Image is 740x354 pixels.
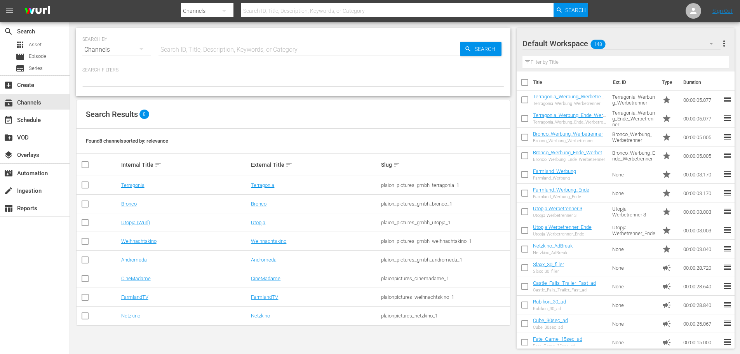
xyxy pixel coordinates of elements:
span: sort [155,161,162,168]
td: 00:00:03.003 [680,202,723,221]
span: Create [4,80,13,90]
div: Default Workspace [522,33,721,54]
div: Utopja Werbetrenner 3 [533,213,582,218]
td: None [609,314,659,333]
a: Andromeda [121,257,147,263]
th: Ext. ID [608,71,658,93]
td: None [609,277,659,296]
span: reorder [723,95,732,104]
span: Reports [4,204,13,213]
a: Utopja [251,220,265,225]
span: reorder [723,132,732,141]
th: Duration [679,71,725,93]
td: 00:00:05.077 [680,91,723,109]
th: Type [657,71,679,93]
a: Bronco [121,201,137,207]
div: plaion_pictures_gmbh_terragonia_1 [381,182,509,188]
span: sort [286,161,293,168]
a: Rubikon_30_ad [533,299,566,305]
span: Ad [662,338,671,347]
td: 00:00:15.000 [680,333,723,352]
span: Episode [16,52,25,61]
span: Promo [662,207,671,216]
div: Terragonia_Werbung_Ende_Werbetrenner [533,120,606,125]
div: Bronco_Werbung_Ende_Werbetrenner [533,157,606,162]
div: Utopja Werbetrenner_Ende [533,232,592,237]
span: Promo [662,151,671,160]
span: Promo [662,114,671,123]
span: VOD [4,133,13,142]
span: Search [565,3,586,17]
img: ans4CAIJ8jUAAAAAAAAAAAAAAAAAAAAAAAAgQb4GAAAAAAAAAAAAAAAAAAAAAAAAJMjXAAAAAAAAAAAAAAAAAAAAAAAAgAT5G... [19,2,56,20]
td: None [609,165,659,184]
td: 00:00:05.005 [680,128,723,146]
span: reorder [723,300,732,309]
div: Slug [381,160,509,169]
a: Terragonia [251,182,274,188]
td: 00:00:25.067 [680,314,723,333]
span: Search Results [86,110,138,119]
a: Netzkino [121,313,140,319]
span: Ad [662,300,671,310]
div: External Title [251,160,379,169]
div: Channels [82,39,151,61]
p: Search Filters: [82,67,504,73]
div: plaionpictures_weihnachtskino_1 [381,294,509,300]
div: plaionpictures_netzkino_1 [381,313,509,319]
button: Search [554,3,588,17]
a: Farmland_Werbung [533,168,576,174]
div: Terragonia_Werbung_Werbetrenner [533,101,606,106]
td: 00:00:03.170 [680,165,723,184]
a: FarmlandTV [251,294,278,300]
span: Ad [662,282,671,291]
div: Farmland_Werbung [533,176,576,181]
span: Ad [662,319,671,328]
button: Search [460,42,501,56]
td: Utopja Werbetrenner_Ende [609,221,659,240]
span: subtitles [16,64,25,73]
span: 8 [139,110,149,119]
a: Fate_Game_15sec_ad [533,336,582,342]
span: reorder [723,244,732,253]
span: Search [4,27,13,36]
span: Overlays [4,150,13,160]
button: more_vert [719,34,729,53]
div: plaion_pictures_gmbh_andromeda_1 [381,257,509,263]
a: Weihnachtskino [251,238,286,244]
span: Promo [662,133,671,142]
a: CineMadame [121,276,151,281]
td: 00:00:28.840 [680,296,723,314]
span: reorder [723,207,732,216]
span: Search [472,42,501,56]
div: Cube_30sec_ad [533,325,568,330]
td: 00:00:28.640 [680,277,723,296]
a: Netzkino [251,313,270,319]
span: reorder [723,319,732,328]
a: Bronco [251,201,266,207]
a: Utopja Werbetrenner 3 [533,206,582,211]
a: Utopja Werbetrenner_Ende [533,224,592,230]
td: Bronco_Werbung_Werbetrenner [609,128,659,146]
div: plaion_pictures_gmbh_weihnachtskino_1 [381,238,509,244]
div: Castle_Falls_Trailer_Fast_ad [533,288,596,293]
td: Bronco_Werbung_Ende_Werbetrenner [609,146,659,165]
a: Sign Out [712,8,733,14]
span: Asset [29,41,42,49]
span: reorder [723,225,732,235]
span: Promo [662,226,671,235]
div: plaion_pictures_gmbh_bronco_1 [381,201,509,207]
span: Automation [4,169,13,178]
th: Title [533,71,608,93]
span: reorder [723,151,732,160]
div: plaionpictures_cinemadame_1 [381,276,509,281]
span: reorder [723,281,732,291]
span: sort [393,161,400,168]
a: Cube_30sec_ad [533,317,568,323]
span: Promo [662,170,671,179]
a: Bronco_Werbung_Ende_Werbetrenner [533,150,605,161]
td: None [609,184,659,202]
span: reorder [723,263,732,272]
a: Terragonia_Werbung_Ende_Werbetrenner [533,112,606,124]
div: Internal Title [121,160,249,169]
div: Slaxx_30_filler [533,269,564,274]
